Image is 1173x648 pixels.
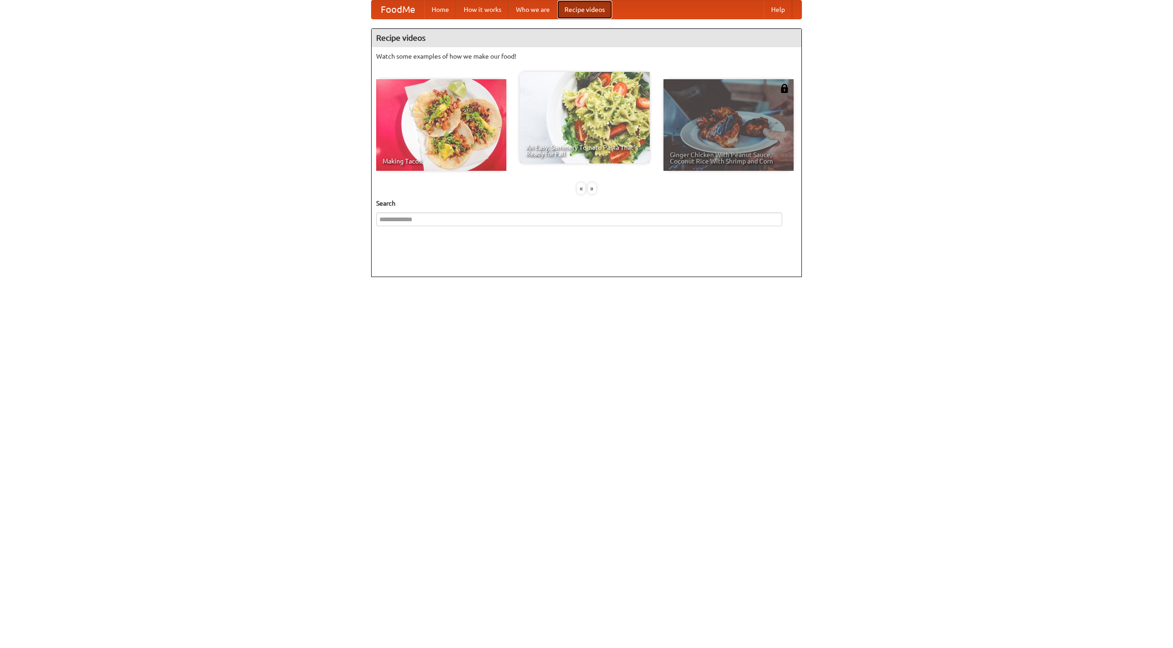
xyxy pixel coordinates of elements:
div: » [588,183,596,194]
a: Making Tacos [376,79,506,171]
p: Watch some examples of how we make our food! [376,52,797,61]
h5: Search [376,199,797,208]
a: Help [764,0,792,19]
a: Home [424,0,456,19]
img: 483408.png [780,84,789,93]
a: Recipe videos [557,0,612,19]
a: FoodMe [372,0,424,19]
div: « [577,183,585,194]
a: How it works [456,0,509,19]
a: Who we are [509,0,557,19]
span: Making Tacos [383,158,500,164]
h4: Recipe videos [372,29,801,47]
a: An Easy, Summery Tomato Pasta That's Ready for Fall [520,72,650,163]
span: An Easy, Summery Tomato Pasta That's Ready for Fall [526,144,643,157]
